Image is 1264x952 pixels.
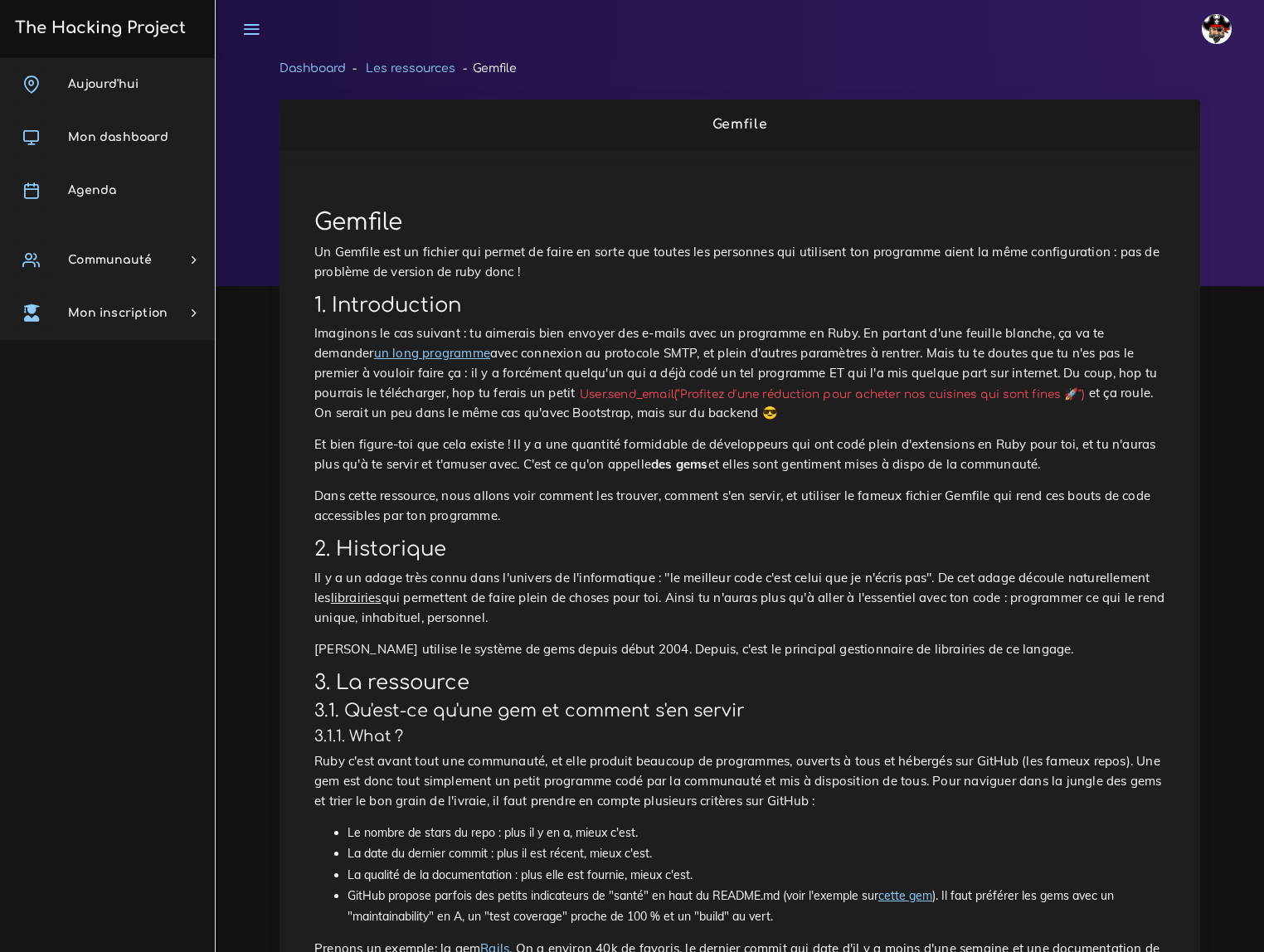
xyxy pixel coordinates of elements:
code: User.send_email("Profitez d'une réduction pour acheter nos cuisines qui sont fines 🚀") [575,386,1088,403]
strong: des gems [651,456,708,472]
h2: 2. Historique [314,537,1165,561]
span: Aujourd'hui [68,78,139,90]
a: Les ressources [366,62,455,75]
p: [PERSON_NAME] utilise le système de gems depuis début 2004. Depuis, c'est le principal gestionnai... [314,639,1165,659]
p: Il y a un adage très connu dans l'univers de l'informatique : "le meilleur code c'est celui que j... [314,568,1165,628]
li: La qualité de la documentation : plus elle est fournie, mieux c'est. [348,865,1165,886]
p: Ruby c'est avant tout une communauté, et elle produit beaucoup de programmes, ouverts à tous et h... [314,751,1165,811]
p: Imaginons le cas suivant : tu aimerais bien envoyer des e-mails avec un programme en Ruby. En par... [314,323,1165,423]
li: La date du dernier commit : plus il est récent, mieux c'est. [348,843,1165,864]
span: Mon dashboard [68,131,168,143]
span: Mon inscription [68,307,168,319]
p: Et bien figure-toi que cela existe ! Il y a une quantité formidable de développeurs qui ont codé ... [314,435,1165,474]
span: Agenda [68,184,116,197]
h4: 3.1.1. What ? [314,727,1165,746]
li: Le nombre de stars du repo : plus il y en a, mieux c'est. [348,823,1165,843]
a: un long programme [374,345,490,361]
li: GitHub propose parfois des petits indicateurs de "santé" en haut du README.md (voir l'exemple sur... [348,886,1165,927]
a: Dashboard [280,62,346,75]
span: Communauté [68,254,152,266]
li: Gemfile [455,58,516,79]
a: cette gem [878,888,932,903]
h2: Gemfile [297,117,1183,133]
h3: The Hacking Project [10,19,186,37]
h1: Gemfile [314,209,1165,237]
u: librairies [331,590,382,605]
img: avatar [1202,14,1232,44]
p: Dans cette ressource, nous allons voir comment les trouver, comment s'en servir, et utiliser le f... [314,486,1165,526]
h2: 3. La ressource [314,671,1165,695]
p: Un Gemfile est un fichier qui permet de faire en sorte que toutes les personnes qui utilisent ton... [314,242,1165,282]
h2: 1. Introduction [314,294,1165,318]
h3: 3.1. Qu'est-ce qu'une gem et comment s'en servir [314,701,1165,721]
